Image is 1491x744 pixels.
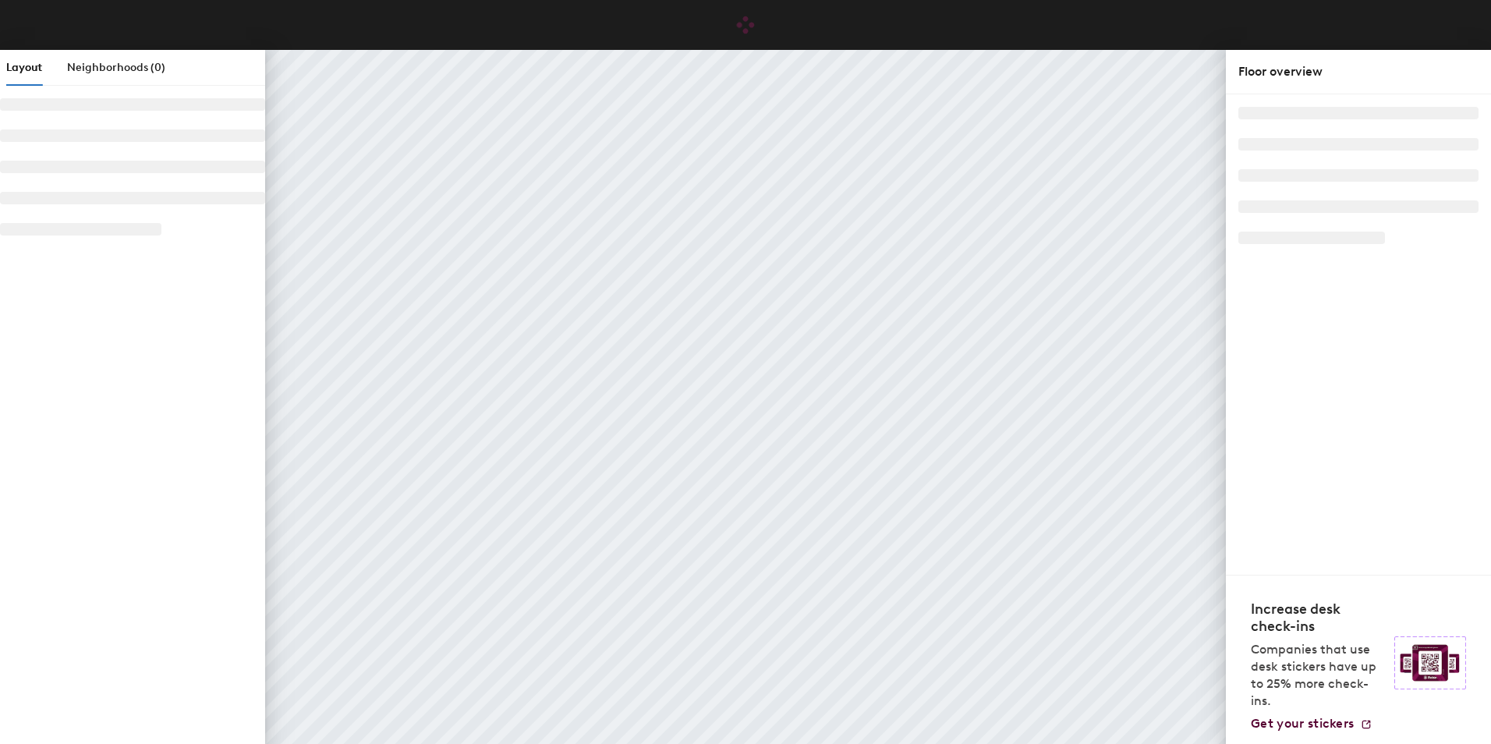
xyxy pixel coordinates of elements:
img: Sticker logo [1394,636,1466,689]
div: Floor overview [1238,62,1479,81]
span: Get your stickers [1251,716,1354,731]
p: Companies that use desk stickers have up to 25% more check-ins. [1251,641,1385,710]
span: Neighborhoods (0) [67,61,165,74]
span: Layout [6,61,42,74]
a: Get your stickers [1251,716,1372,732]
h4: Increase desk check-ins [1251,601,1385,635]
